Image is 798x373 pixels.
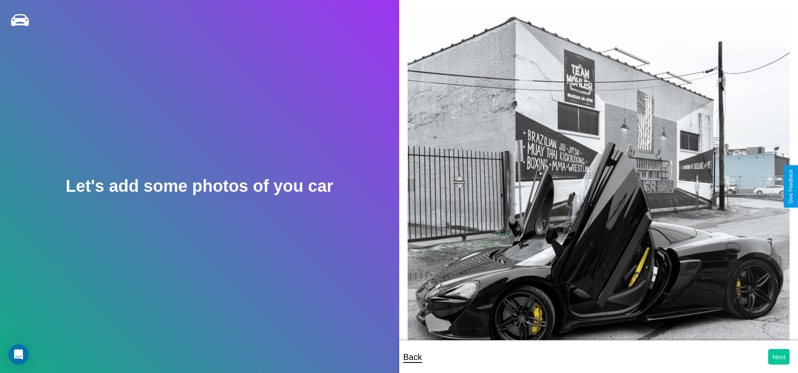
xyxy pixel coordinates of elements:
[408,8,790,368] img: posted
[66,177,333,196] h2: Let's add some photos of you car
[788,169,794,204] div: Give Feedback
[768,349,790,365] button: Next
[403,349,422,365] p: Back
[8,344,29,365] div: Open Intercom Messenger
